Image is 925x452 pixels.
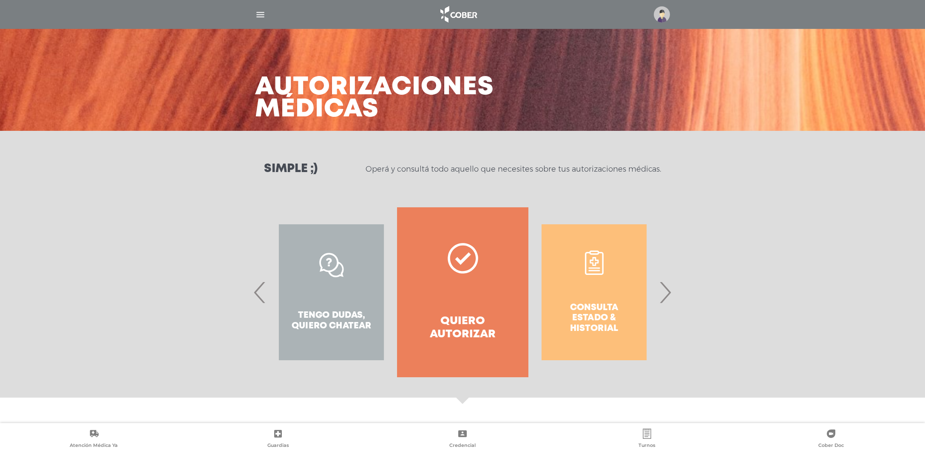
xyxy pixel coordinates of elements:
[252,269,268,315] span: Previous
[449,442,476,450] span: Credencial
[267,442,289,450] span: Guardias
[264,163,318,175] h3: Simple ;)
[436,4,480,25] img: logo_cober_home-white.png
[412,315,513,341] h4: Quiero autorizar
[638,442,655,450] span: Turnos
[70,442,118,450] span: Atención Médica Ya
[370,429,555,450] a: Credencial
[739,429,923,450] a: Cober Doc
[186,429,371,450] a: Guardias
[555,429,739,450] a: Turnos
[654,6,670,23] img: profile-placeholder.svg
[255,9,266,20] img: Cober_menu-lines-white.svg
[2,429,186,450] a: Atención Médica Ya
[397,207,528,377] a: Quiero autorizar
[657,269,673,315] span: Next
[366,164,661,174] p: Operá y consultá todo aquello que necesites sobre tus autorizaciones médicas.
[255,76,494,121] h3: Autorizaciones médicas
[818,442,844,450] span: Cober Doc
